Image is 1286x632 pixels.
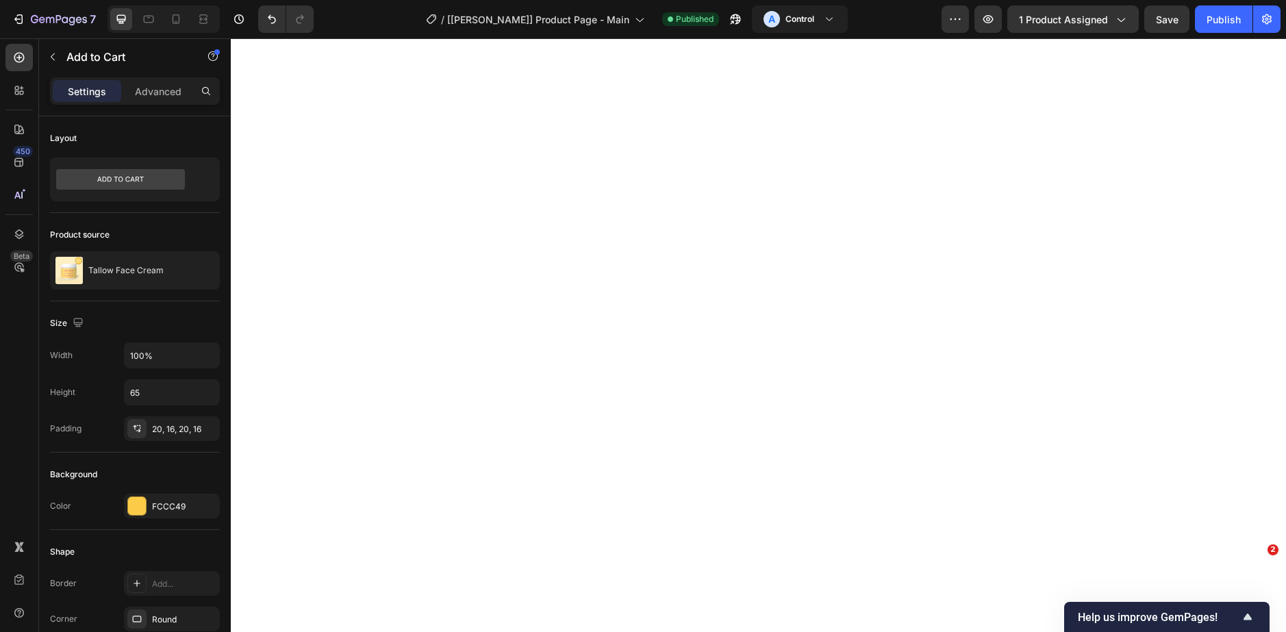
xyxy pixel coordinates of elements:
[1239,565,1272,598] iframe: Intercom live chat
[135,84,181,99] p: Advanced
[50,132,77,144] div: Layout
[1156,14,1178,25] span: Save
[676,13,714,25] span: Published
[50,613,77,625] div: Corner
[785,12,814,26] h3: Control
[5,5,102,33] button: 7
[50,314,86,333] div: Size
[50,386,75,399] div: Height
[55,257,83,284] img: product feature img
[88,266,164,275] p: Tallow Face Cream
[1078,611,1239,624] span: Help us improve GemPages!
[125,343,219,368] input: Auto
[1019,12,1108,27] span: 1 product assigned
[152,423,216,435] div: 20, 16, 20, 16
[68,84,106,99] p: Settings
[258,5,314,33] div: Undo/Redo
[66,49,183,65] p: Add to Cart
[50,500,71,512] div: Color
[152,578,216,590] div: Add...
[50,422,81,435] div: Padding
[1207,12,1241,27] div: Publish
[10,251,33,262] div: Beta
[752,5,848,33] button: AControl
[152,614,216,626] div: Round
[13,146,33,157] div: 450
[50,229,110,241] div: Product source
[50,546,75,558] div: Shape
[231,38,1286,632] iframe: Design area
[1195,5,1252,33] button: Publish
[50,577,77,590] div: Border
[1268,544,1278,555] span: 2
[441,12,444,27] span: /
[50,468,97,481] div: Background
[768,12,775,26] p: A
[50,349,73,362] div: Width
[125,380,219,405] input: Auto
[1144,5,1189,33] button: Save
[1007,5,1139,33] button: 1 product assigned
[447,12,629,27] span: [[PERSON_NAME]] Product Page - Main
[1078,609,1256,625] button: Show survey - Help us improve GemPages!
[152,501,216,513] div: FCCC49
[90,11,96,27] p: 7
